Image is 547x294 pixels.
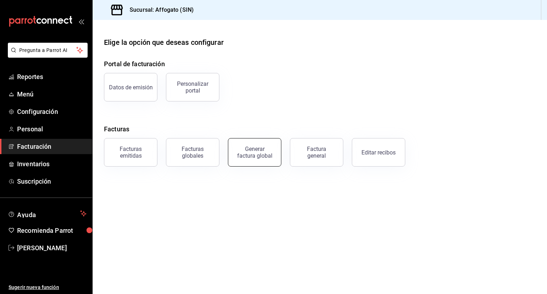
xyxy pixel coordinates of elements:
[361,149,396,156] div: Editar recibos
[17,177,87,186] span: Suscripción
[17,243,87,253] span: [PERSON_NAME]
[5,52,88,59] a: Pregunta a Parrot AI
[171,80,215,94] div: Personalizar portal
[104,59,536,69] h4: Portal de facturación
[104,124,536,134] h4: Facturas
[19,47,77,54] span: Pregunta a Parrot AI
[104,73,157,101] button: Datos de emisión
[352,138,405,167] button: Editar recibos
[9,284,87,291] span: Sugerir nueva función
[17,72,87,82] span: Reportes
[104,138,157,167] button: Facturas emitidas
[228,138,281,167] button: Generar factura global
[17,107,87,116] span: Configuración
[109,84,153,91] div: Datos de emisión
[17,124,87,134] span: Personal
[17,142,87,151] span: Facturación
[290,138,343,167] button: Factura general
[166,138,219,167] button: Facturas globales
[78,19,84,24] button: open_drawer_menu
[8,43,88,58] button: Pregunta a Parrot AI
[104,37,224,48] div: Elige la opción que deseas configurar
[166,73,219,101] button: Personalizar portal
[17,89,87,99] span: Menú
[17,159,87,169] span: Inventarios
[109,146,153,159] div: Facturas emitidas
[17,226,87,235] span: Recomienda Parrot
[237,146,272,159] div: Generar factura global
[17,209,77,218] span: Ayuda
[171,146,215,159] div: Facturas globales
[124,6,194,14] h3: Sucursal: Affogato (SIN)
[299,146,334,159] div: Factura general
